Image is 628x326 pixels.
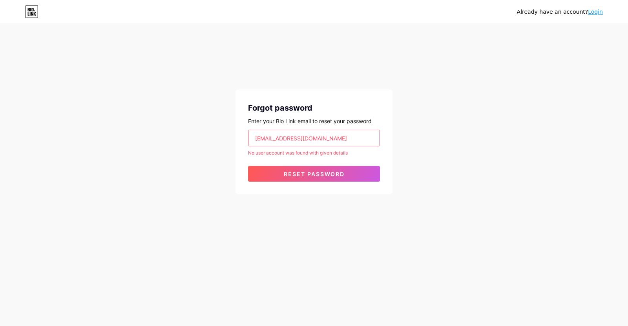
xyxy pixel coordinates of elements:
[248,130,380,146] input: Email
[588,9,603,15] a: Login
[248,149,380,157] div: No user account was found with given details
[248,117,380,125] div: Enter your Bio Link email to reset your password
[284,171,345,177] span: Reset password
[248,102,380,114] div: Forgot password
[517,8,603,16] div: Already have an account?
[248,166,380,182] button: Reset password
